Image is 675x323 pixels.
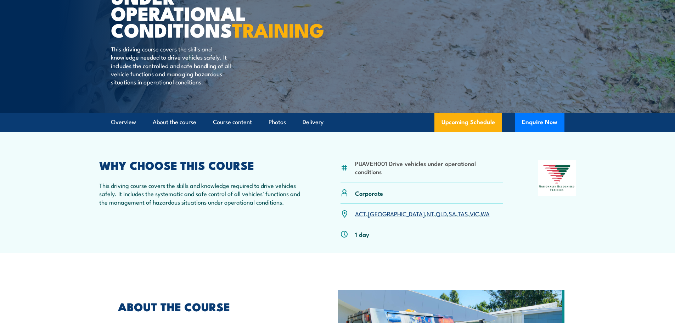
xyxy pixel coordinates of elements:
[355,209,366,218] a: ACT
[481,209,490,218] a: WA
[515,113,564,132] button: Enquire Now
[427,209,434,218] a: NT
[368,209,425,218] a: [GEOGRAPHIC_DATA]
[355,230,369,238] p: 1 day
[99,160,306,170] h2: WHY CHOOSE THIS COURSE
[111,45,240,86] p: This driving course covers the skills and knowledge needed to drive vehicles safely. It includes ...
[99,181,306,206] p: This driving course covers the skills and knowledge required to drive vehicles safely. It include...
[434,113,502,132] a: Upcoming Schedule
[269,113,286,132] a: Photos
[355,210,490,218] p: , , , , , , ,
[303,113,324,132] a: Delivery
[153,113,196,132] a: About the course
[449,209,456,218] a: SA
[458,209,468,218] a: TAS
[232,15,324,44] strong: TRAINING
[470,209,479,218] a: VIC
[118,301,305,311] h2: ABOUT THE COURSE
[355,189,383,197] p: Corporate
[213,113,252,132] a: Course content
[355,159,504,176] li: PUAVEH001 Drive vehicles under operational conditions
[111,113,136,132] a: Overview
[538,160,576,196] img: Nationally Recognised Training logo.
[436,209,447,218] a: QLD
